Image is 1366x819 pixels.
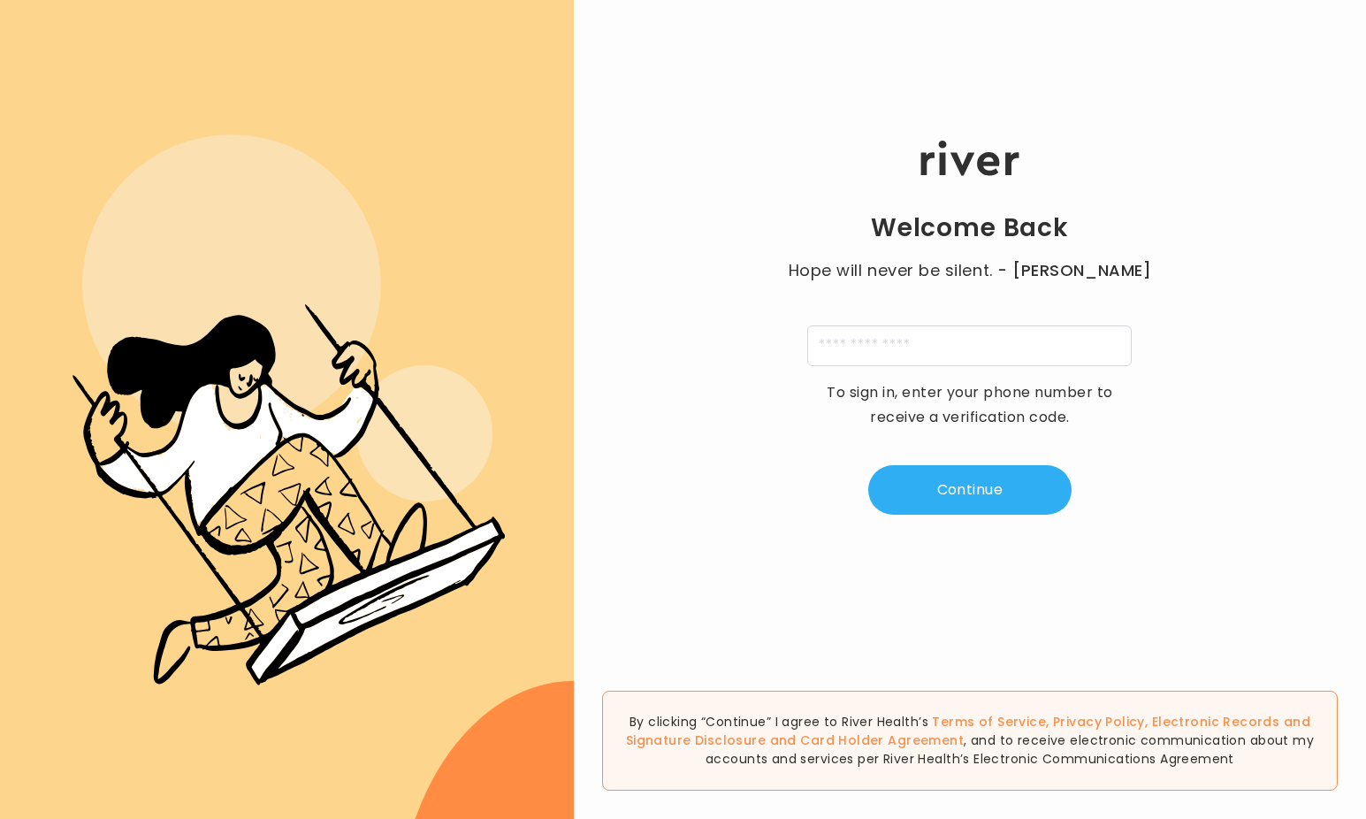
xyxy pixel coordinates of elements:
p: To sign in, enter your phone number to receive a verification code. [815,380,1125,430]
span: , and to receive electronic communication about my accounts and services per River Health’s Elect... [706,731,1314,768]
h1: Welcome Back [871,212,1069,244]
a: Card Holder Agreement [800,731,964,749]
p: Hope will never be silent. [771,258,1169,283]
span: , , and [626,713,1310,749]
a: Terms of Service [932,713,1046,731]
span: - [PERSON_NAME] [997,258,1151,283]
a: Electronic Records and Signature Disclosure [626,713,1310,749]
div: By clicking “Continue” I agree to River Health’s [602,691,1338,791]
a: Privacy Policy [1053,713,1145,731]
button: Continue [868,465,1072,515]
